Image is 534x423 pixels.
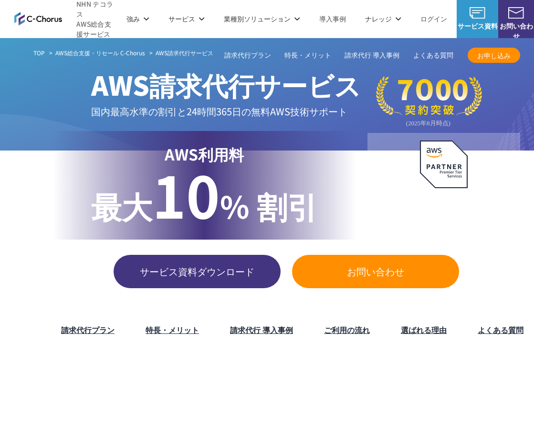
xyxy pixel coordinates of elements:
img: AWS総合支援サービス C-Chorus サービス資料 [470,7,485,19]
span: AWS請求代行サービス [91,65,361,103]
a: 請求代行 導入事例 [230,324,293,335]
a: よくある質問 [478,324,524,335]
img: AWSプレミアティアサービスパートナー [420,141,468,188]
a: 導入事例 [319,14,346,24]
span: 最大 [91,183,152,227]
a: 請求代行プラン [224,50,271,60]
img: 三菱地所 [20,361,96,399]
a: ログイン [420,14,447,24]
p: 国内最高水準の割引と 24時間365日の無料AWS技術サポート [91,103,361,119]
span: サービス資料ダウンロード [114,264,281,279]
p: 業種別ソリューション [224,14,300,24]
span: お申し込み [468,50,520,60]
img: ミズノ [106,361,182,399]
a: ご利用の流れ [324,324,370,335]
img: お問い合わせ [508,7,524,19]
img: ヤマサ醤油 [450,361,526,399]
p: AWS利用料 [91,142,318,165]
a: 請求代行 導入事例 [345,50,400,60]
a: 請求代行プラン [61,324,115,335]
p: ナレッジ [365,14,401,24]
p: AWS最上位 プレミアティア サービスパートナー [400,194,486,230]
a: お問い合わせ [292,255,459,288]
p: サービス [168,14,205,24]
a: AWS総合支援・リセール C-Chorus [55,49,145,57]
a: TOP [33,49,45,57]
img: 住友生命保険相互 [192,361,268,399]
img: エアトリ [364,361,440,399]
a: お申し込み [468,48,520,63]
img: フジモトHD [278,361,354,399]
img: 契約件数 [376,76,482,127]
p: 強み [126,14,149,24]
span: お問い合わせ [292,264,459,279]
p: % 割引 [91,165,318,228]
a: 特長・メリット [284,50,331,60]
a: 選ばれる理由 [401,324,447,335]
a: よくある質問 [413,50,453,60]
span: AWS請求代行サービス [156,49,213,57]
span: サービス資料 [457,21,498,31]
img: AWS総合支援サービス C-Chorus [14,12,62,25]
a: サービス資料ダウンロード [114,255,281,288]
span: 10 [152,152,220,235]
a: 特長・メリット [146,324,199,335]
span: お問い合わせ [498,21,534,41]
